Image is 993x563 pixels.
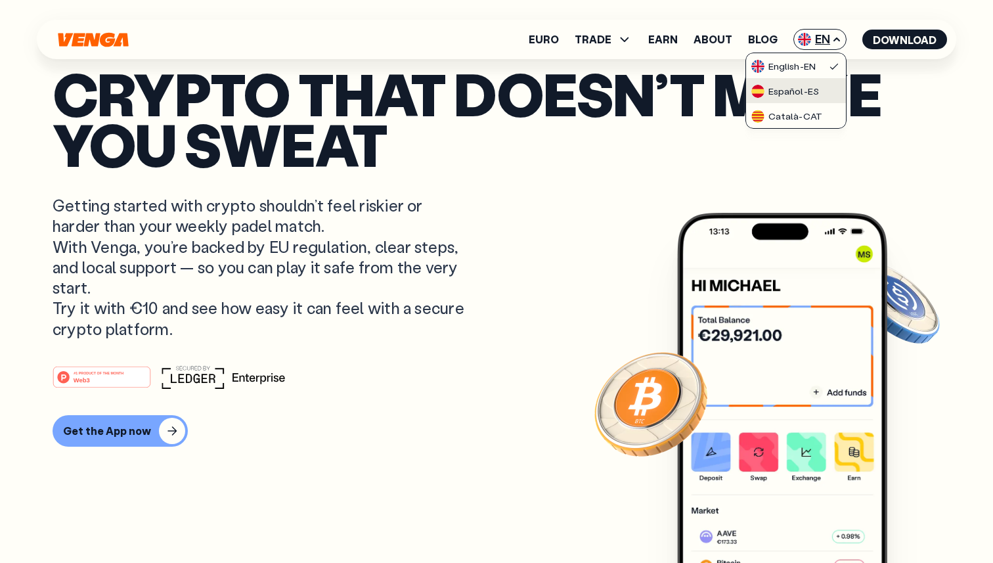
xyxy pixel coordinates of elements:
[53,374,151,391] a: #1 PRODUCT OF THE MONTHWeb3
[56,32,130,47] svg: Home
[862,30,947,49] button: Download
[53,68,940,169] p: Crypto that doesn’t make you sweat
[648,34,678,45] a: Earn
[848,256,942,350] img: USDC coin
[694,34,732,45] a: About
[746,78,846,103] a: flag-esEspañol-ES
[53,195,468,338] p: Getting started with crypto shouldn’t feel riskier or harder than your weekly padel match. With V...
[746,103,846,128] a: flag-catCatalà-CAT
[798,33,811,46] img: flag-uk
[746,53,846,78] a: flag-ukEnglish-EN
[592,344,710,462] img: Bitcoin
[751,60,816,73] div: English - EN
[575,32,632,47] span: TRADE
[751,110,822,123] div: Català - CAT
[53,415,940,447] a: Get the App now
[751,85,764,98] img: flag-es
[63,424,151,438] div: Get the App now
[74,371,123,375] tspan: #1 PRODUCT OF THE MONTH
[748,34,778,45] a: Blog
[751,85,819,98] div: Español - ES
[575,34,611,45] span: TRADE
[74,376,90,383] tspan: Web3
[793,29,847,50] span: EN
[751,60,764,73] img: flag-uk
[751,110,764,123] img: flag-cat
[529,34,559,45] a: Euro
[53,415,188,447] button: Get the App now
